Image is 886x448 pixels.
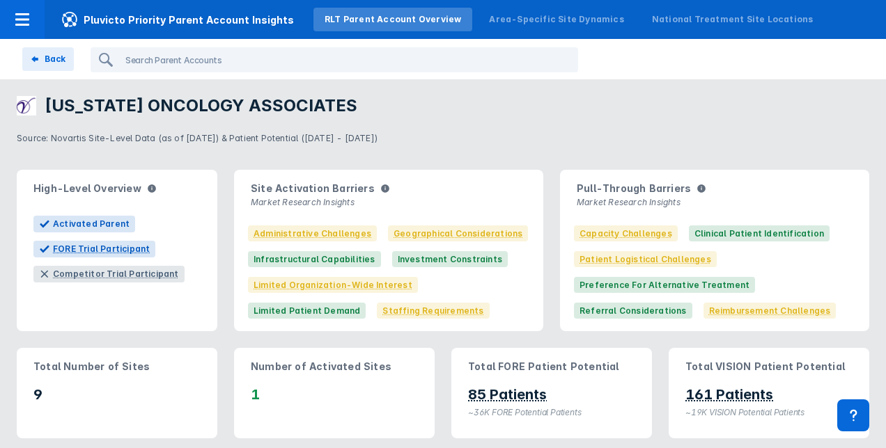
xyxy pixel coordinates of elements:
[685,403,853,422] figcaption: ~19K VISION Potential Patients
[468,385,547,403] p: 85 Patients
[33,359,201,374] p: Total Number of Sites
[382,305,483,316] span: Staffing Requirements
[685,359,853,374] p: Total VISION Patient Potential
[709,305,831,316] span: Reimbursement Challenges
[234,385,435,420] p: 1
[45,53,65,65] div: Back
[478,8,635,31] a: Area-Specific Site Dynamics
[53,269,179,279] div: Competitor Trial Participant
[468,359,635,374] p: Total FORE Patient Potential
[580,280,749,290] span: Preference for Alternative Treatment
[254,280,412,290] span: Limited Organization-Wide Interest
[837,399,869,431] div: Contact Support
[254,228,371,239] span: Administrative Challenges
[251,359,418,374] p: Number of Activated Sites
[53,243,150,254] div: FORE Trial Participant
[580,228,672,239] span: Capacity Challenges
[313,8,472,31] a: RLT Parent Account Overview
[652,13,814,26] div: National Treatment Site Locations
[641,8,825,31] a: National Treatment Site Locations
[685,385,773,403] p: 161 Patients
[254,305,360,316] span: Limited Patient Demand
[33,181,147,196] span: High-Level Overview
[580,305,687,316] span: Referral Considerations
[53,218,130,230] span: Activated Parent
[577,196,853,209] p: Market Research Insights
[22,47,74,71] button: Back
[45,97,357,114] h3: [US_STATE] ONCOLOGY ASSOCIATES
[580,254,711,264] span: Patient Logistical Challenges
[577,181,697,196] span: Pull-Through Barriers
[251,181,380,196] span: Site Activation Barriers
[17,385,217,420] p: 9
[254,254,375,264] span: Infrastructural Capabilities
[17,96,36,115] img: va-oncology-associates
[394,228,522,239] span: Geographical Considerations
[17,127,869,145] p: Source: Novartis Site-Level Data (as of [DATE]) & Patient Potential ([DATE] - [DATE])
[325,13,461,26] div: RLT Parent Account Overview
[45,11,311,28] span: Pluvicto Priority Parent Account Insights
[120,49,538,71] input: Search Parent Accounts
[489,13,623,26] div: Area-Specific Site Dynamics
[251,196,527,209] p: Market Research Insights
[398,254,502,264] span: Investment Constraints
[694,228,824,239] span: Clinical Patient Identification
[468,403,635,422] figcaption: ~36K FORE Potential Patients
